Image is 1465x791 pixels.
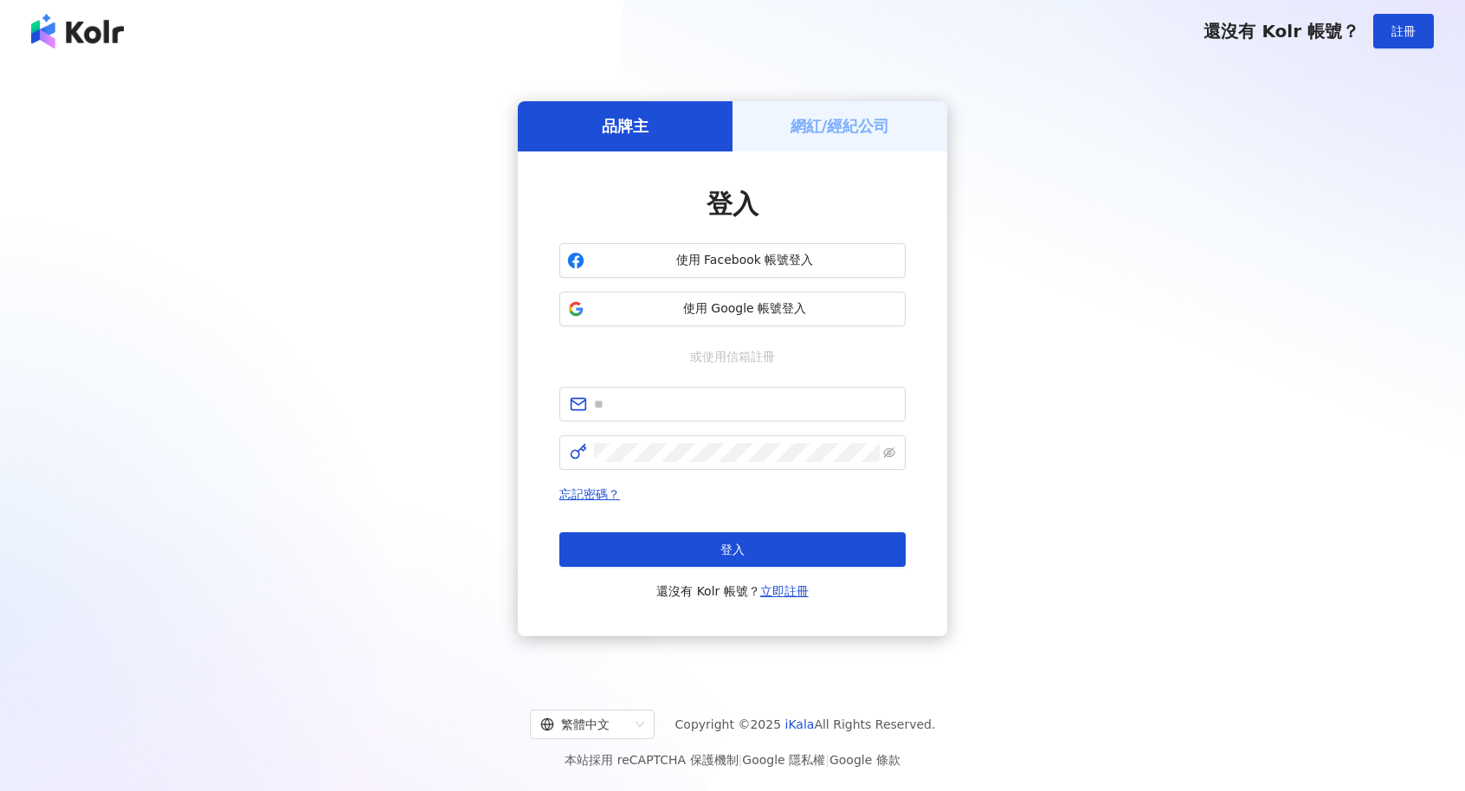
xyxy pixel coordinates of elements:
[720,543,745,556] span: 登入
[559,292,906,326] button: 使用 Google 帳號登入
[1204,21,1359,42] span: 還沒有 Kolr 帳號？
[791,115,890,137] h5: 網紅/經紀公司
[785,717,815,731] a: iKala
[678,347,787,366] span: 或使用信箱註冊
[707,189,758,219] span: 登入
[742,753,825,767] a: Google 隱私權
[559,243,906,278] button: 使用 Facebook 帳號登入
[559,532,906,567] button: 登入
[675,714,936,735] span: Copyright © 2025 All Rights Reserved.
[591,300,898,318] span: 使用 Google 帳號登入
[739,753,743,767] span: |
[829,753,900,767] a: Google 條款
[760,584,809,598] a: 立即註冊
[540,711,629,738] div: 繁體中文
[559,487,620,501] a: 忘記密碼？
[883,447,895,459] span: eye-invisible
[1391,24,1416,38] span: 註冊
[1373,14,1434,48] button: 註冊
[591,252,898,269] span: 使用 Facebook 帳號登入
[656,581,809,601] span: 還沒有 Kolr 帳號？
[602,115,649,137] h5: 品牌主
[825,753,829,767] span: |
[31,14,124,48] img: logo
[565,749,900,770] span: 本站採用 reCAPTCHA 保護機制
